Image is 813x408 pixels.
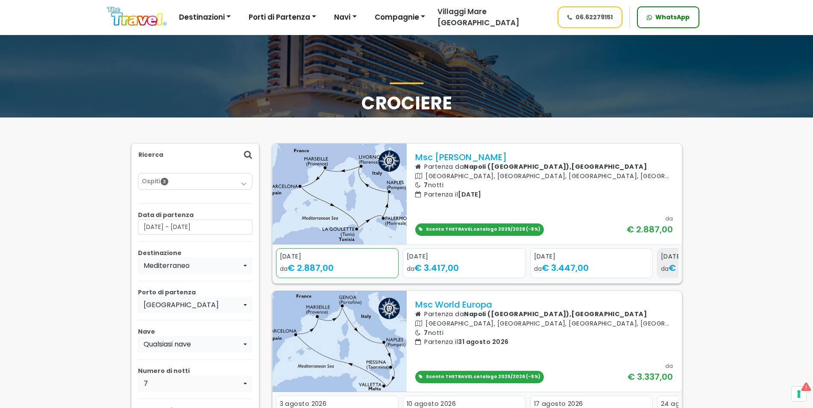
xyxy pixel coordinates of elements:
[415,329,673,338] p: notti
[415,299,673,383] a: Msc World Europa Partenza daNapoli ([GEOGRAPHIC_DATA]),[GEOGRAPHIC_DATA] [GEOGRAPHIC_DATA], [GEOG...
[144,379,242,389] div: 7
[138,258,252,274] button: Mediterraneo
[458,190,481,199] span: [DATE]
[138,336,252,352] button: Qualsiasi nave
[415,152,673,236] a: Msc [PERSON_NAME] Partenza daNapoli ([GEOGRAPHIC_DATA]),[GEOGRAPHIC_DATA] [GEOGRAPHIC_DATA], [GEO...
[144,300,242,310] div: [GEOGRAPHIC_DATA]
[415,162,673,172] p: Partenza da
[627,223,673,236] div: € 2.887,00
[329,9,362,26] button: Navi
[379,298,400,319] img: msc logo
[403,248,526,280] div: 2 / 5
[534,261,649,274] div: da
[665,214,673,223] div: da
[138,288,252,297] p: Porto di partenza
[161,178,168,185] span: 3
[415,152,673,162] p: Msc [PERSON_NAME]
[464,162,647,171] b: Napoli ([GEOGRAPHIC_DATA]),[GEOGRAPHIC_DATA]
[142,177,249,186] a: Ospiti3
[431,6,550,28] a: Villaggi Mare [GEOGRAPHIC_DATA]
[243,9,322,26] button: Porti di Partenza
[273,144,407,244] img: UWSR.jpg
[138,376,252,392] button: 7
[424,181,428,189] span: 7
[426,373,540,380] span: Sconto THETRAVEL catalogo 2025/2026 (-5%)
[415,299,673,310] p: Msc World Europa
[138,367,252,376] p: Numero di notti
[280,252,395,261] div: [DATE]
[144,339,242,349] div: Qualsiasi nave
[437,6,519,28] span: Villaggi Mare [GEOGRAPHIC_DATA]
[530,248,653,280] div: 3 / 5
[131,82,682,114] h1: Crociere
[138,327,252,336] p: Nave
[407,261,522,274] div: da
[637,6,699,28] a: WhatsApp
[657,248,780,280] div: 4 / 5
[173,9,236,26] button: Destinazioni
[414,261,459,273] span: € 3.417,00
[665,362,673,370] div: da
[415,310,673,319] p: Partenza da
[144,261,242,271] div: Mediterraneo
[657,248,780,278] a: [DATE] da€ 3.177,00
[530,248,653,278] a: [DATE] da€ 3.447,00
[628,370,673,383] div: € 3.337,00
[276,248,399,280] div: 1 / 5
[415,181,673,190] p: notti
[369,9,431,26] button: Compagnie
[132,144,259,166] div: Ricerca
[415,172,673,181] p: [GEOGRAPHIC_DATA], [GEOGRAPHIC_DATA], [GEOGRAPHIC_DATA], [GEOGRAPHIC_DATA], [GEOGRAPHIC_DATA][PER...
[655,13,690,22] span: WhatsApp
[575,13,613,22] span: 06.62279151
[464,310,647,318] b: Napoli ([GEOGRAPHIC_DATA]),[GEOGRAPHIC_DATA]
[426,226,540,232] span: Sconto THETRAVEL catalogo 2025/2026 (-5%)
[415,338,673,347] p: Partenza il
[661,252,776,261] div: [DATE]
[276,248,399,278] a: [DATE] da€ 2.887,00
[280,261,395,274] div: da
[138,150,163,159] p: Ricerca
[669,261,712,273] span: € 3.177,00
[273,291,407,392] img: UW1D.jpg
[661,261,776,274] div: da
[558,6,622,28] a: 06.62279151
[107,7,167,26] img: Logo The Travel
[458,338,508,346] span: 31 agosto 2026
[407,252,522,261] div: [DATE]
[138,211,252,220] p: Data di partenza
[534,252,649,261] div: [DATE]
[415,319,673,329] p: [GEOGRAPHIC_DATA], [GEOGRAPHIC_DATA], [GEOGRAPHIC_DATA], [GEOGRAPHIC_DATA], [GEOGRAPHIC_DATA], [G...
[415,190,673,200] p: Partenza il
[403,248,526,278] a: [DATE] da€ 3.417,00
[379,150,400,172] img: msc logo
[542,261,589,273] span: € 3.447,00
[288,261,334,273] span: € 2.887,00
[424,329,428,337] span: 7
[138,297,252,313] button: Napoli
[138,249,252,258] p: Destinazione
